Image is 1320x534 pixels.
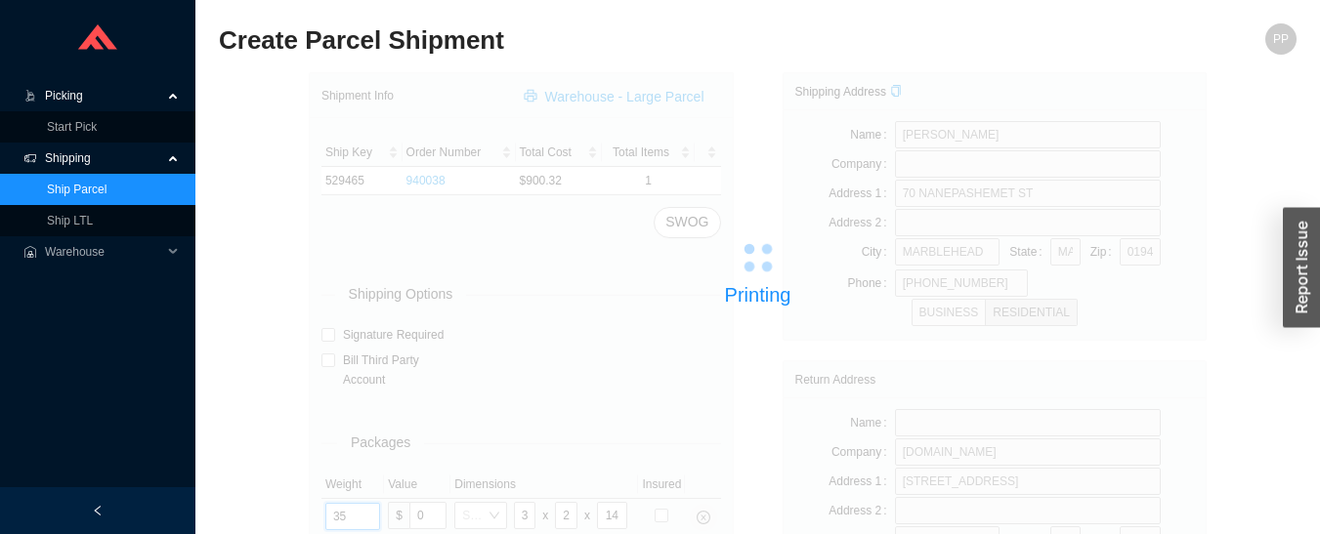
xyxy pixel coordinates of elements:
[47,214,93,227] a: Ship LTL
[92,505,104,516] span: left
[45,236,162,267] span: Warehouse
[45,143,162,174] span: Shipping
[309,267,1207,311] div: Printing
[47,120,97,134] a: Start Pick
[45,80,162,111] span: Picking
[1273,23,1289,55] span: PP
[47,183,106,196] a: Ship Parcel
[219,23,1027,58] h2: Create Parcel Shipment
